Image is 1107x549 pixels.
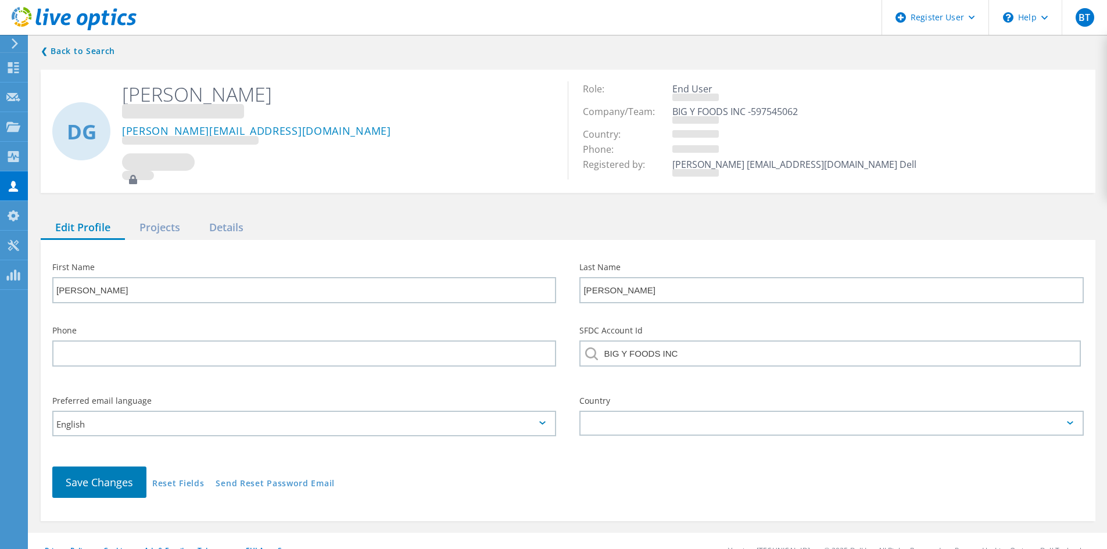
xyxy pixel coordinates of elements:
div: Edit Profile [41,216,125,240]
a: Reset Fields [152,479,204,489]
label: Country [579,397,1083,405]
a: Live Optics Dashboard [12,24,137,33]
label: Last Name [579,263,1083,271]
span: DG [67,121,96,142]
td: End User [669,81,919,104]
span: Registered by: [583,158,657,171]
div: Details [195,216,258,240]
span: Phone: [583,143,625,156]
span: BIG Y FOODS INC -597545062 [672,105,809,118]
label: SFDC Account Id [579,326,1083,335]
button: Save Changes [52,467,146,498]
h2: [PERSON_NAME] [122,81,550,121]
a: [PERSON_NAME][EMAIL_ADDRESS][DOMAIN_NAME] [122,125,391,146]
span: BT [1079,13,1090,22]
span: Country: [583,128,632,141]
a: Send Reset Password Email [216,479,335,489]
span: Save Changes [66,475,133,489]
a: Back to search [41,44,115,58]
span: Company/Team: [583,105,667,118]
label: Preferred email language [52,397,556,405]
span: Role: [583,82,616,95]
label: Phone [52,326,556,335]
div: Projects [125,216,195,240]
td: [PERSON_NAME] [EMAIL_ADDRESS][DOMAIN_NAME] Dell [669,157,919,180]
label: First Name [52,263,556,271]
svg: \n [1003,12,1013,23]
